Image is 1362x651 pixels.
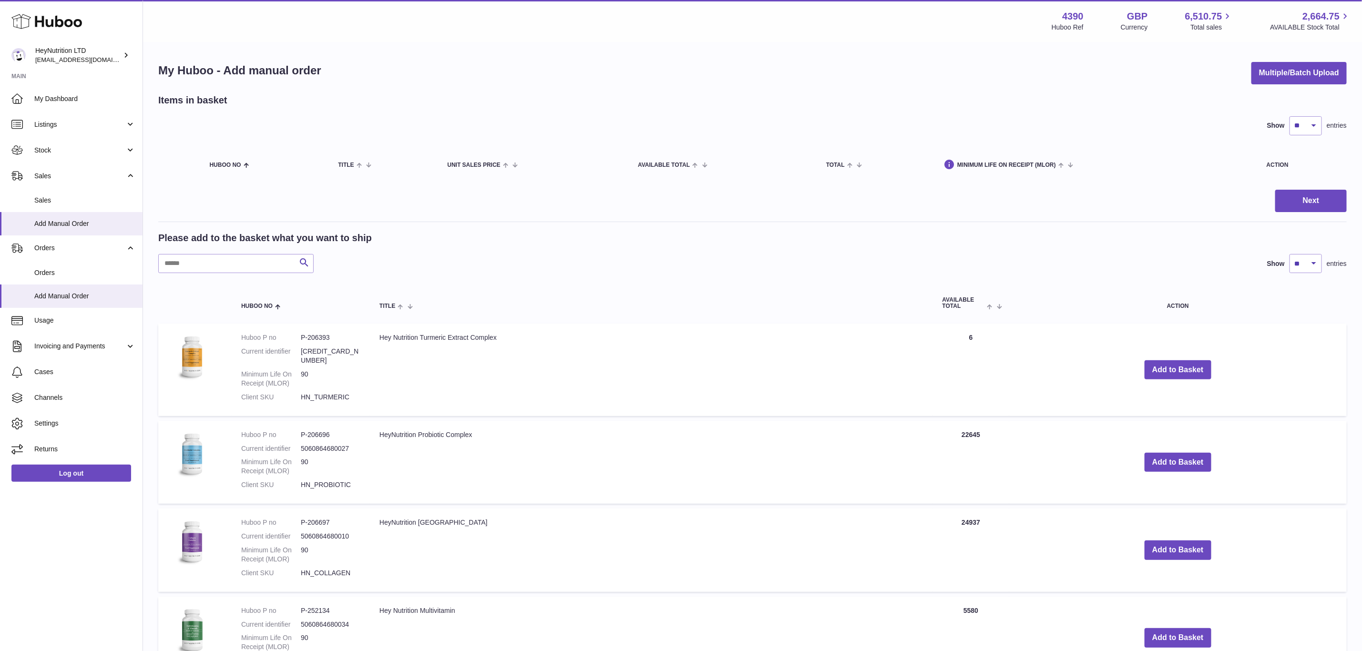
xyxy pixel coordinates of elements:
[241,430,301,439] dt: Huboo P no
[34,445,135,454] span: Returns
[447,162,500,168] span: Unit Sales Price
[1009,287,1347,319] th: Action
[301,333,360,342] dd: P-206393
[1185,10,1233,32] a: 6,510.75 Total sales
[1145,628,1211,648] button: Add to Basket
[241,393,301,402] dt: Client SKU
[638,162,690,168] span: AVAILABLE Total
[1185,10,1222,23] span: 6,510.75
[933,509,1009,591] td: 24937
[34,367,135,376] span: Cases
[241,347,301,365] dt: Current identifier
[301,347,360,365] dd: [CREDIT_CARD_NUMBER]
[34,292,135,301] span: Add Manual Order
[1127,10,1147,23] strong: GBP
[158,232,372,244] h2: Please add to the basket what you want to ship
[1145,453,1211,472] button: Add to Basket
[11,465,131,482] a: Log out
[1327,121,1347,130] span: entries
[34,393,135,402] span: Channels
[168,333,215,381] img: Hey Nutrition Turmeric Extract Complex
[370,509,933,591] td: HeyNutrition [GEOGRAPHIC_DATA]
[158,94,227,107] h2: Items in basket
[301,532,360,541] dd: 5060864680010
[1267,259,1285,268] label: Show
[1145,360,1211,380] button: Add to Basket
[1275,190,1347,212] button: Next
[301,458,360,476] dd: 90
[35,46,121,64] div: HeyNutrition LTD
[338,162,354,168] span: Title
[957,162,1056,168] span: Minimum Life On Receipt (MLOR)
[241,620,301,629] dt: Current identifier
[241,333,301,342] dt: Huboo P no
[301,430,360,439] dd: P-206696
[34,419,135,428] span: Settings
[1267,162,1337,168] div: Action
[301,480,360,489] dd: HN_PROBIOTIC
[1251,62,1347,84] button: Multiple/Batch Upload
[241,444,301,453] dt: Current identifier
[241,480,301,489] dt: Client SKU
[35,56,140,63] span: [EMAIL_ADDRESS][DOMAIN_NAME]
[241,458,301,476] dt: Minimum Life On Receipt (MLOR)
[34,196,135,205] span: Sales
[370,324,933,416] td: Hey Nutrition Turmeric Extract Complex
[942,297,985,309] span: AVAILABLE Total
[241,370,301,388] dt: Minimum Life On Receipt (MLOR)
[1190,23,1233,32] span: Total sales
[34,94,135,103] span: My Dashboard
[11,48,26,62] img: internalAdmin-4390@internal.huboo.com
[34,219,135,228] span: Add Manual Order
[34,316,135,325] span: Usage
[370,421,933,504] td: HeyNutrition Probiotic Complex
[301,546,360,564] dd: 90
[1302,10,1340,23] span: 2,664.75
[301,444,360,453] dd: 5060864680027
[34,146,125,155] span: Stock
[158,63,321,78] h1: My Huboo - Add manual order
[379,303,395,309] span: Title
[301,370,360,388] dd: 90
[301,393,360,402] dd: HN_TURMERIC
[210,162,241,168] span: Huboo no
[1145,540,1211,560] button: Add to Basket
[1052,23,1084,32] div: Huboo Ref
[301,569,360,578] dd: HN_COLLAGEN
[1327,259,1347,268] span: entries
[301,518,360,527] dd: P-206697
[1267,121,1285,130] label: Show
[34,172,125,181] span: Sales
[1270,10,1351,32] a: 2,664.75 AVAILABLE Stock Total
[34,120,125,129] span: Listings
[34,244,125,253] span: Orders
[168,430,215,478] img: HeyNutrition Probiotic Complex
[826,162,845,168] span: Total
[933,421,1009,504] td: 22645
[1270,23,1351,32] span: AVAILABLE Stock Total
[1062,10,1084,23] strong: 4390
[34,342,125,351] span: Invoicing and Payments
[241,606,301,615] dt: Huboo P no
[241,569,301,578] dt: Client SKU
[168,518,215,566] img: HeyNutrition Collagen Complex
[241,303,273,309] span: Huboo no
[933,324,1009,416] td: 6
[301,606,360,615] dd: P-252134
[34,268,135,277] span: Orders
[241,546,301,564] dt: Minimum Life On Receipt (MLOR)
[241,532,301,541] dt: Current identifier
[1121,23,1148,32] div: Currency
[301,620,360,629] dd: 5060864680034
[241,518,301,527] dt: Huboo P no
